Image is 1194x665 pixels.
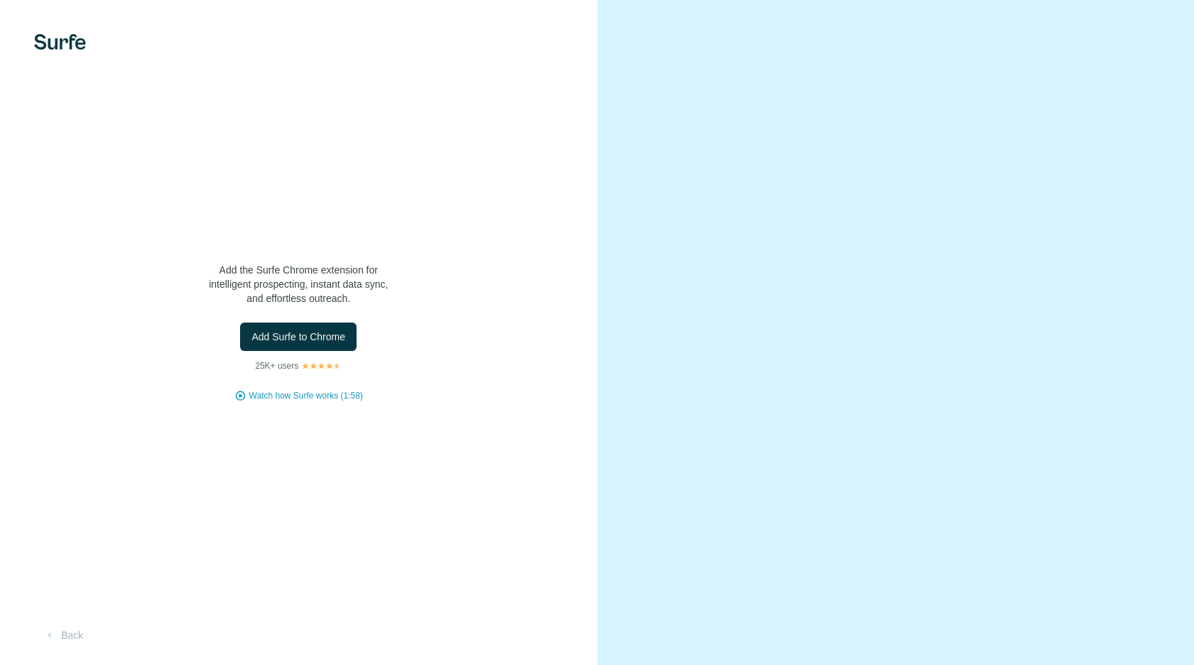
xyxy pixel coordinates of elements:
[251,330,345,344] span: Add Surfe to Chrome
[156,195,440,252] h1: Let’s bring Surfe to your LinkedIn
[156,263,440,306] p: Add the Surfe Chrome extension for intelligent prospecting, instant data sync, and effortless out...
[301,362,342,370] img: Rating Stars
[249,389,363,402] button: Watch how Surfe works (1:58)
[34,34,86,50] img: Surfe's logo
[255,359,298,372] p: 25K+ users
[240,323,357,351] button: Add Surfe to Chrome
[34,622,93,648] button: Back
